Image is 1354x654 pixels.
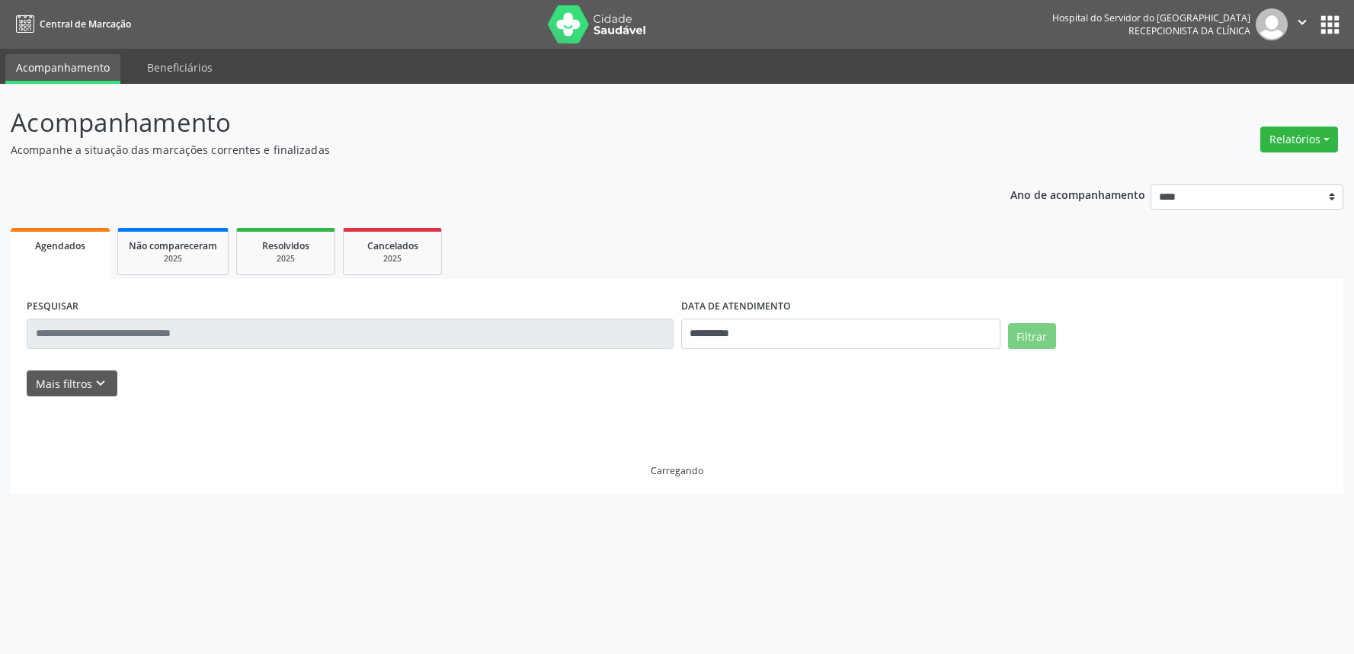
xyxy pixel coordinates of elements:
[5,54,120,84] a: Acompanhamento
[11,104,943,142] p: Acompanhamento
[1294,14,1311,30] i: 
[92,375,109,392] i: keyboard_arrow_down
[129,239,217,252] span: Não compareceram
[136,54,223,81] a: Beneficiários
[1128,24,1250,37] span: Recepcionista da clínica
[1256,8,1288,40] img: img
[11,142,943,158] p: Acompanhe a situação das marcações correntes e finalizadas
[262,239,309,252] span: Resolvidos
[1010,184,1145,204] p: Ano de acompanhamento
[129,253,217,264] div: 2025
[11,11,131,37] a: Central de Marcação
[27,295,78,319] label: PESQUISAR
[1008,323,1056,349] button: Filtrar
[367,239,418,252] span: Cancelados
[354,253,431,264] div: 2025
[1260,127,1338,152] button: Relatórios
[1052,11,1250,24] div: Hospital do Servidor do [GEOGRAPHIC_DATA]
[27,370,117,397] button: Mais filtroskeyboard_arrow_down
[681,295,791,319] label: DATA DE ATENDIMENTO
[248,253,324,264] div: 2025
[651,464,703,477] div: Carregando
[40,18,131,30] span: Central de Marcação
[1317,11,1343,38] button: apps
[1288,8,1317,40] button: 
[35,239,85,252] span: Agendados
